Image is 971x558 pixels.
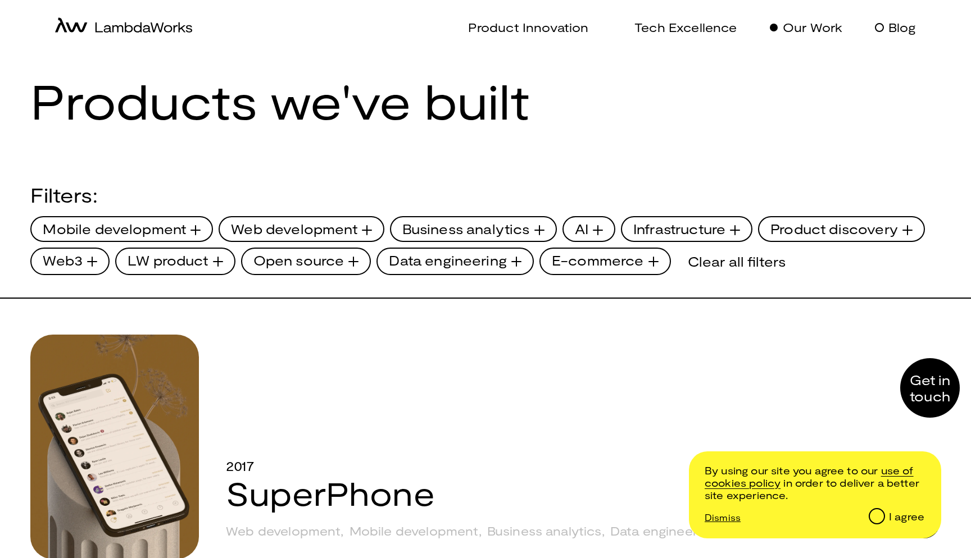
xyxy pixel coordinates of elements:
[226,459,715,474] div: 2017
[389,251,507,270] span: Data engineering
[770,219,898,239] span: Product discovery
[253,251,344,270] span: Open source
[575,219,588,239] span: AI
[769,19,842,35] a: Our Work
[610,524,716,538] div: Data engineering
[402,219,530,239] span: Business analytics
[226,524,344,538] div: Web development ,
[226,473,435,513] a: SuperPhone
[43,251,83,270] span: Web3
[889,511,924,523] div: I agree
[30,73,529,129] h1: Products we've built
[455,19,589,35] a: Product Innovation
[43,219,186,239] span: Mobile development
[552,251,644,270] span: E-commerce
[468,19,589,35] p: Product Innovation
[231,219,357,239] span: Web development
[634,19,737,35] p: Tech Excellence
[487,524,605,538] div: Business analytics ,
[621,19,737,35] a: Tech Excellence
[30,185,940,205] div: Filters:
[705,512,741,523] p: Dismiss
[875,19,916,35] a: Blog
[55,17,192,37] a: home-icon
[633,219,725,239] span: Infrastructure
[705,465,924,501] p: By using our site you agree to our in order to deliver a better site experience.
[888,19,916,35] p: Blog
[677,248,797,275] div: Clear all filters
[783,19,842,35] p: Our Work
[350,524,482,538] div: Mobile development ,
[705,464,914,489] a: /cookie-and-privacy-policy
[128,251,208,270] span: LW product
